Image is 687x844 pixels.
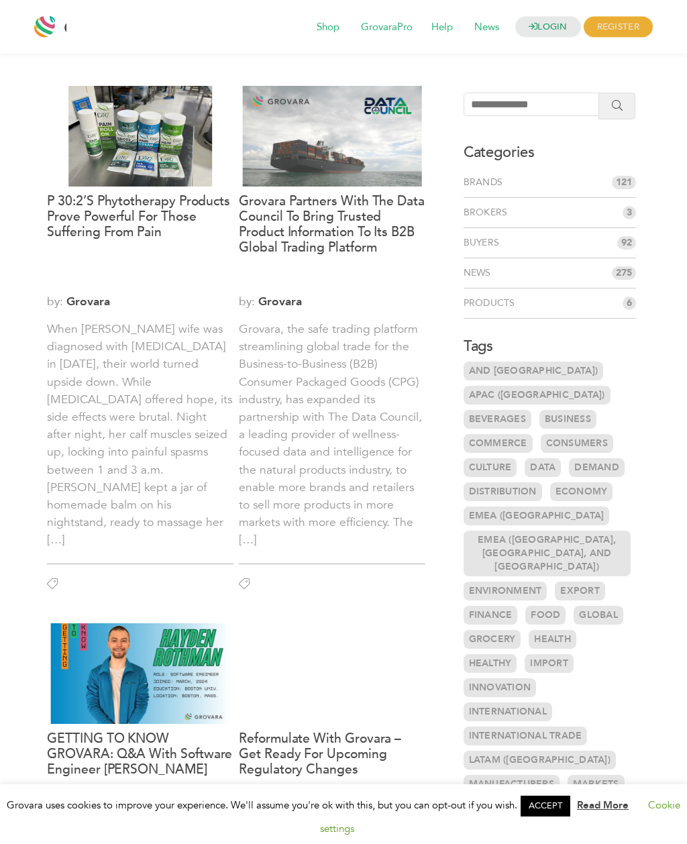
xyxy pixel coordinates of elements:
a: Health [529,630,576,649]
a: Grovara [258,294,302,309]
a: Economy [550,482,613,501]
h3: Tags [464,336,636,356]
a: Grovara Partners With The Data Council To Bring Trusted Product Information To Its B2B Global Tra... [239,194,425,286]
a: GrovaraPro [352,20,422,35]
span: GrovaraPro [352,15,422,40]
p: When [PERSON_NAME] wife was diagnosed with [MEDICAL_DATA] in [DATE], their world turned upside do... [47,321,233,547]
span: REGISTER [584,17,653,38]
a: GETTING TO KNOW GROVARA: Q&A With Software Engineer [PERSON_NAME] [47,731,233,824]
a: Grovara [66,294,110,309]
a: Finance [464,606,518,625]
span: 6 [623,297,636,310]
a: EMEA ([GEOGRAPHIC_DATA], [GEOGRAPHIC_DATA], and [GEOGRAPHIC_DATA]) [464,531,631,576]
a: News [465,20,509,35]
a: Data [525,458,561,477]
a: News [464,266,496,280]
span: by: [47,293,233,310]
a: P 30:2’s Phytotherapy Products Prove Powerful for Those Suffering From Pain [47,194,233,286]
a: Read More [577,798,629,812]
a: Brokers [464,206,513,219]
a: Business [539,410,596,429]
a: Beverages [464,410,531,429]
a: Shop [307,20,349,35]
span: 3 [623,206,636,219]
a: ACCEPT [521,796,570,816]
a: Products [464,297,521,310]
a: Brands [464,176,509,189]
p: Grovara, the safe trading platform streamlining global trade for the Business-to-Business (B2B) C... [239,321,425,547]
span: Shop [307,15,349,40]
a: Commerce [464,434,533,453]
a: Culture [464,458,517,477]
span: 121 [612,176,636,189]
a: Reformulate with Grovara – Get Ready for Upcoming Regulatory Changes [239,731,425,824]
span: 275 [612,266,636,280]
a: Environment [464,582,547,600]
span: Grovara uses cookies to improve your experience. We'll assume you're ok with this, but you can op... [7,798,680,835]
a: Markets [568,775,625,794]
a: Consumers [541,434,613,453]
a: Innovation [464,678,537,697]
span: News [465,15,509,40]
a: and [GEOGRAPHIC_DATA]) [464,362,604,380]
a: International [464,702,552,721]
a: Demand [569,458,625,477]
a: Healthy [464,654,517,673]
span: Help [422,15,462,40]
a: Grocery [464,630,521,649]
a: Food [525,606,566,625]
span: 92 [617,236,636,250]
a: Global [574,606,623,625]
h3: Categories [464,142,636,162]
a: LATAM ([GEOGRAPHIC_DATA]) [464,751,616,770]
a: Help [422,20,462,35]
a: International Trade [464,727,588,745]
a: Cookie settings [320,798,681,835]
a: Manufacturers [464,775,560,794]
a: Buyers [464,236,505,250]
a: APAC ([GEOGRAPHIC_DATA]) [464,386,611,405]
a: Export [555,582,605,600]
a: Import [525,654,574,673]
a: LOGIN [515,17,581,38]
span: by: [239,293,425,310]
a: EMEA ([GEOGRAPHIC_DATA] [464,507,610,525]
a: Distribution [464,482,542,501]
